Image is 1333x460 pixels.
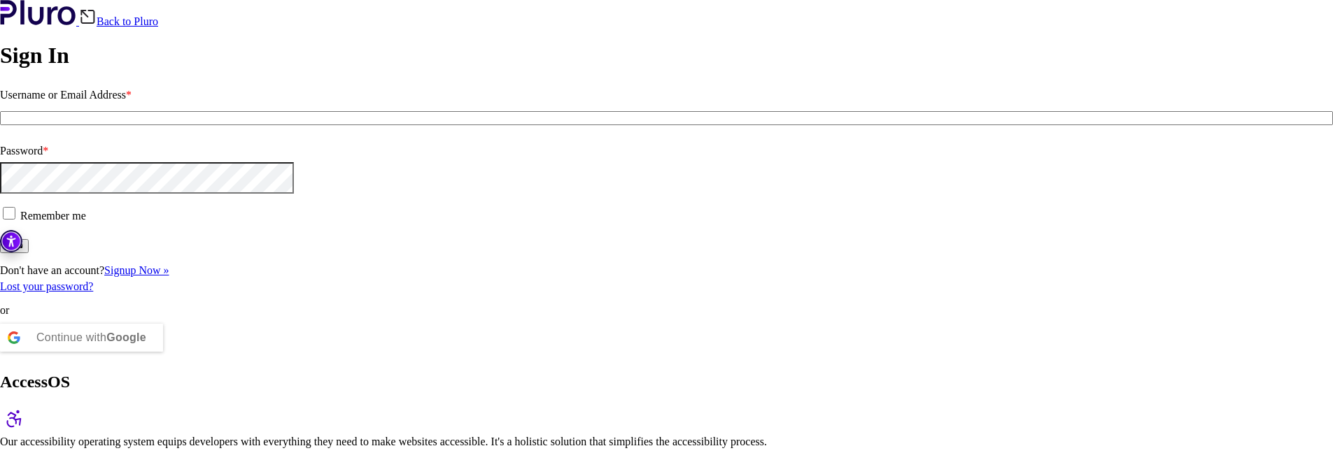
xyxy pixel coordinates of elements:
[3,207,15,220] input: Remember me
[104,264,169,276] a: Signup Now »
[106,331,146,343] b: Google
[36,324,146,352] div: Continue with
[79,15,158,27] a: Back to Pluro
[79,8,97,25] img: Back icon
